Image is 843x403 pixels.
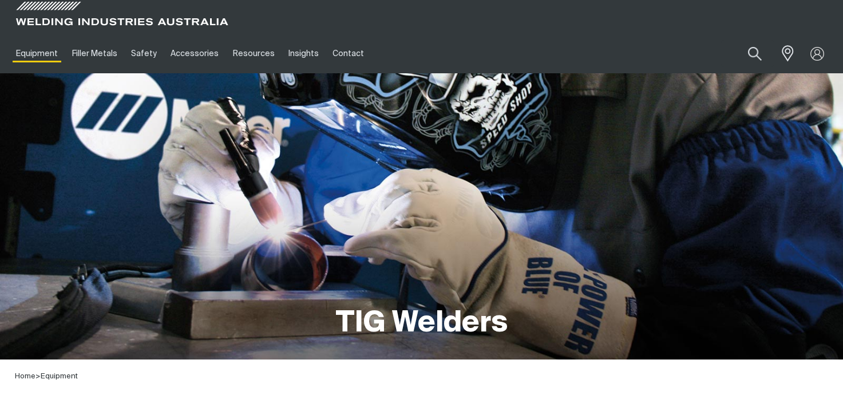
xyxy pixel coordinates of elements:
[65,34,124,73] a: Filler Metals
[9,34,628,73] nav: Main
[735,40,774,67] button: Search products
[721,40,774,67] input: Product name or item number...
[282,34,326,73] a: Insights
[226,34,282,73] a: Resources
[15,373,35,380] a: Home
[326,34,371,73] a: Contact
[35,373,41,380] span: >
[41,373,78,380] a: Equipment
[164,34,225,73] a: Accessories
[335,305,508,342] h1: TIG Welders
[124,34,164,73] a: Safety
[9,34,65,73] a: Equipment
